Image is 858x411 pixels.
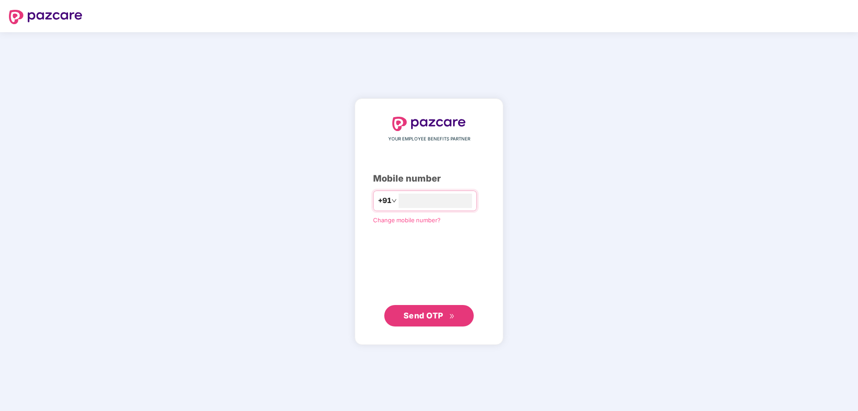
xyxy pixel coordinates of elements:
[373,216,441,224] a: Change mobile number?
[384,305,474,326] button: Send OTPdouble-right
[391,198,397,203] span: down
[9,10,82,24] img: logo
[388,136,470,143] span: YOUR EMPLOYEE BENEFITS PARTNER
[378,195,391,206] span: +91
[404,311,443,320] span: Send OTP
[392,117,466,131] img: logo
[373,172,485,186] div: Mobile number
[449,314,455,319] span: double-right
